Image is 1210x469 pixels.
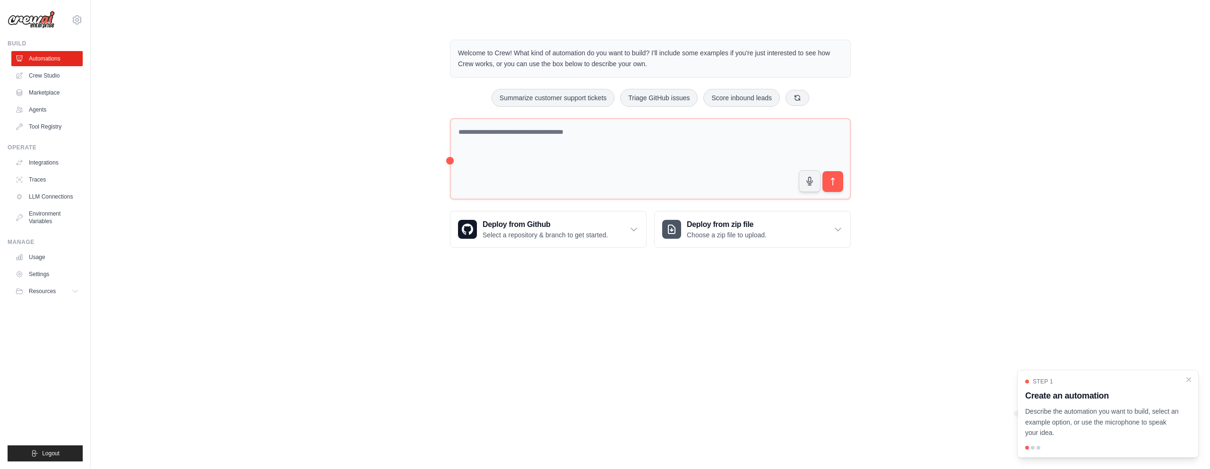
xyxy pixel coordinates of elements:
[11,68,83,83] a: Crew Studio
[483,219,608,230] h3: Deploy from Github
[687,230,767,240] p: Choose a zip file to upload.
[492,89,614,107] button: Summarize customer support tickets
[8,445,83,461] button: Logout
[11,102,83,117] a: Agents
[11,284,83,299] button: Resources
[703,89,780,107] button: Score inbound leads
[29,287,56,295] span: Resources
[620,89,698,107] button: Triage GitHub issues
[483,230,608,240] p: Select a repository & branch to get started.
[8,40,83,47] div: Build
[687,219,767,230] h3: Deploy from zip file
[11,155,83,170] a: Integrations
[8,238,83,246] div: Manage
[8,11,55,29] img: Logo
[8,144,83,151] div: Operate
[1033,378,1053,385] span: Step 1
[11,172,83,187] a: Traces
[11,189,83,204] a: LLM Connections
[42,450,60,457] span: Logout
[458,48,843,69] p: Welcome to Crew! What kind of automation do you want to build? I'll include some examples if you'...
[1025,406,1179,438] p: Describe the automation you want to build, select an example option, or use the microphone to spe...
[11,250,83,265] a: Usage
[11,267,83,282] a: Settings
[11,206,83,229] a: Environment Variables
[11,85,83,100] a: Marketplace
[1025,389,1179,402] h3: Create an automation
[1185,376,1193,383] button: Close walkthrough
[11,119,83,134] a: Tool Registry
[11,51,83,66] a: Automations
